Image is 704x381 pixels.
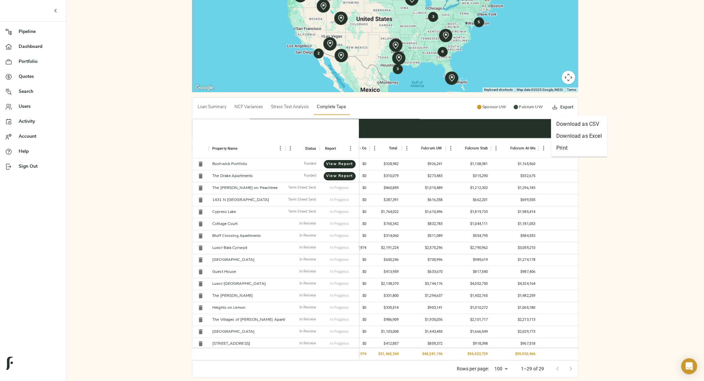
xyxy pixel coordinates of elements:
[491,290,539,302] div: $1,482,259
[446,314,491,326] div: $2,101,717
[467,352,488,357] div: $54,023,729
[288,185,316,191] p: Term Sheet Sent
[402,143,412,153] button: Menu
[402,278,446,290] div: $3,744,176
[446,206,491,218] div: $1,819,733
[299,269,316,275] p: In Review
[389,138,415,158] div: Total Expenses
[492,364,510,374] div: 100
[402,230,446,242] div: $511,089
[330,209,349,215] p: In Progress
[402,158,446,170] div: $926,241
[539,170,628,182] div: $293,126
[539,290,628,302] div: $1,306,872
[330,197,349,203] p: In Progress
[370,326,402,338] div: $1,103,008
[539,194,628,206] div: $616,063
[491,218,539,230] div: $1,181,053
[196,327,206,337] button: Delete
[539,254,628,266] div: $726,510
[196,159,206,169] button: Delete
[196,183,206,193] button: Delete
[539,206,628,218] div: $1,723,470
[324,172,356,180] a: View Report
[491,170,539,182] div: $332,675
[370,278,402,290] div: $2,138,370
[501,144,510,153] button: Sort
[491,143,501,153] button: Menu
[212,294,253,298] a: The [PERSON_NAME]
[196,291,206,301] button: Delete
[370,230,402,242] div: $314,060
[299,329,316,335] p: In Review
[402,194,446,206] div: $616,358
[402,206,446,218] div: $1,610,496
[212,139,238,158] div: Property Name
[491,254,539,266] div: $1,274,178
[370,158,402,170] div: $328,982
[238,144,247,153] button: Sort
[491,266,539,278] div: $987,406
[551,130,608,142] li: Download as Excel
[330,305,349,310] p: In Progress
[519,104,543,110] p: Fulcrum UW
[330,173,349,179] span: View Report
[402,242,446,254] div: $2,575,296
[446,302,491,314] div: $1,010,272
[551,115,608,157] ul: Export
[196,171,206,181] button: Delete
[19,43,61,50] span: Dashboard
[305,139,316,158] div: Status
[330,329,349,334] p: In Progress
[330,161,349,167] span: View Report
[402,314,446,326] div: $1,935,036
[491,242,539,254] div: $3,059,210
[370,314,402,326] div: $986,909
[212,210,236,214] a: Cypress Lake
[446,254,491,266] div: $989,619
[483,104,506,110] p: Sponsor UW
[330,293,349,298] p: In Progress
[681,358,697,374] div: Open Intercom Messenger
[304,161,316,167] p: Funded
[288,209,316,215] p: Term Sheet Sent
[446,194,491,206] div: $662,201
[285,143,295,153] button: Menu
[446,218,491,230] div: $1,044,111
[194,84,216,92] img: Google
[446,143,456,153] button: Menu
[299,221,316,227] p: In Review
[196,195,206,205] button: Delete
[19,163,61,170] span: Sign Out
[304,173,316,179] p: Funded
[317,52,320,56] strong: 2
[19,133,61,140] span: Account
[196,339,206,349] button: Delete
[324,160,356,168] a: View Report
[402,254,446,266] div: $705,996
[212,306,246,310] a: Heights on Lemon
[567,88,577,92] a: Terms (opens in new tab)
[539,278,628,290] div: $3,764,410
[346,143,356,153] button: Menu
[539,230,628,242] div: $510,979
[446,290,491,302] div: $1,402,765
[212,222,238,226] a: Cottage Court
[330,269,349,275] p: In Progress
[330,281,349,286] p: In Progress
[539,338,628,350] div: $859,372
[212,246,247,250] a: Luxor Bala Cynwyd
[212,330,255,334] a: [GEOGRAPHIC_DATA]
[370,218,402,230] div: $765,342
[491,230,539,242] div: $584,553
[299,233,316,239] p: In Review
[344,138,383,158] div: Expense - Commercial
[288,197,316,203] p: Term Sheet Sent
[446,170,491,182] div: $315,290
[19,88,61,95] span: Search
[212,318,295,322] a: The Villages of [PERSON_NAME] Apartments
[212,258,255,262] a: [GEOGRAPHIC_DATA]
[491,182,539,194] div: $1,296,183
[330,221,349,227] p: In Progress
[212,198,269,202] a: 1431 N [GEOGRAPHIC_DATA]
